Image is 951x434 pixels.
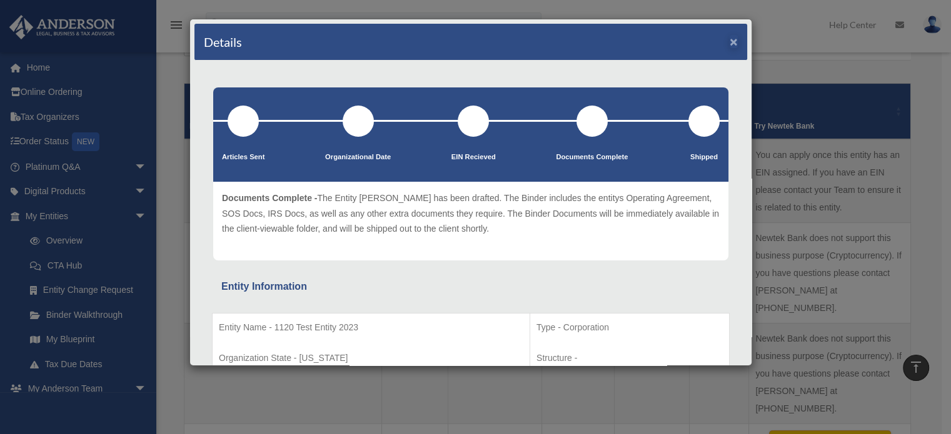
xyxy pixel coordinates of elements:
p: Organizational Date [325,151,391,164]
p: The Entity [PERSON_NAME] has been drafted. The Binder includes the entitys Operating Agreement, S... [222,190,720,237]
button: × [730,35,738,48]
p: EIN Recieved [451,151,496,164]
p: Structure - [536,350,723,366]
p: Organization State - [US_STATE] [219,350,523,366]
h4: Details [204,33,242,51]
p: Articles Sent [222,151,264,164]
span: Documents Complete - [222,193,317,203]
div: Entity Information [221,278,720,295]
p: Documents Complete [556,151,628,164]
p: Shipped [688,151,720,164]
p: Type - Corporation [536,320,723,335]
p: Entity Name - 1120 Test Entity 2023 [219,320,523,335]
